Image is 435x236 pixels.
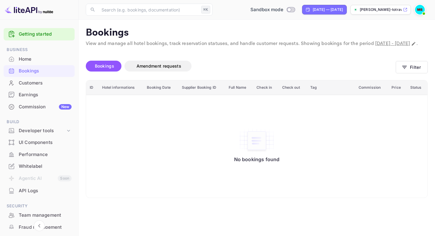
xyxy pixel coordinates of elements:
div: Bookings [19,68,72,75]
div: Fraud management [4,222,75,233]
div: account-settings tabs [86,61,396,72]
span: Sandbox mode [250,6,283,13]
div: Team management [4,209,75,221]
p: No bookings found [234,156,280,162]
div: CommissionNew [4,101,75,113]
div: Earnings [19,91,72,98]
a: API Logs [4,185,75,196]
a: UI Components [4,137,75,148]
div: Bookings [4,65,75,77]
p: Bookings [86,27,428,39]
a: Bookings [4,65,75,76]
img: No bookings found [239,128,275,153]
th: Check out [279,80,307,95]
th: Supplier Booking ID [178,80,225,95]
th: Tag [307,80,355,95]
div: Commission [19,104,72,110]
div: UI Components [4,137,75,148]
th: Booking Date [143,80,178,95]
div: New [59,104,72,110]
a: Home [4,53,75,65]
img: Mukul Sharma [415,5,425,14]
a: Getting started [19,31,72,38]
th: ID [86,80,98,95]
th: Full Name [225,80,253,95]
table: booking table [86,80,427,198]
div: Fraud management [19,224,72,231]
a: Customers [4,77,75,88]
th: Commission [355,80,388,95]
div: UI Components [19,139,72,146]
a: Fraud management [4,222,75,233]
div: Developer tools [19,127,66,134]
th: Status [407,80,427,95]
a: Earnings [4,89,75,100]
a: Performance [4,149,75,160]
button: Collapse navigation [34,220,45,231]
p: View and manage all hotel bookings, track reservation statuses, and handle customer requests. Sho... [86,40,428,47]
div: Performance [4,149,75,161]
th: Hotel informations [98,80,143,95]
span: Business [4,46,75,53]
div: API Logs [19,187,72,194]
span: Amendment requests [137,63,181,69]
button: Change date range [411,41,417,47]
div: Whitelabel [19,163,72,170]
div: Performance [19,151,72,158]
th: Check in [253,80,278,95]
div: Home [19,56,72,63]
span: Build [4,119,75,125]
div: [DATE] — [DATE] [313,7,343,12]
div: Getting started [4,28,75,40]
div: Switch to Production mode [248,6,297,13]
button: Filter [396,61,428,73]
a: CommissionNew [4,101,75,112]
span: Security [4,203,75,209]
input: Search (e.g. bookings, documentation) [98,4,199,16]
div: Customers [19,80,72,87]
div: Developer tools [4,126,75,136]
a: Whitelabel [4,161,75,172]
div: ⌘K [201,6,210,14]
img: LiteAPI logo [5,5,53,14]
p: [PERSON_NAME]-totravel.... [360,7,402,12]
th: Price [388,80,406,95]
a: Team management [4,209,75,221]
div: Team management [19,212,72,219]
div: Whitelabel [4,161,75,172]
div: Earnings [4,89,75,101]
span: [DATE] - [DATE] [375,40,410,47]
span: Bookings [95,63,114,69]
